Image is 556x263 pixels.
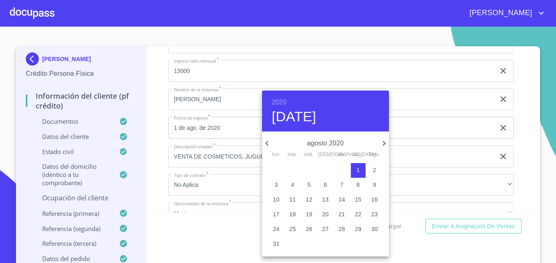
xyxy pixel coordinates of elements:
button: 27 [318,222,333,237]
button: [DATE] [272,108,316,125]
p: 22 [355,210,362,218]
button: 19 [302,207,316,222]
p: 28 [339,225,345,233]
button: 18 [285,207,300,222]
p: 12 [306,195,312,204]
button: 2020 [272,97,287,108]
p: 3 [275,181,278,189]
p: 7 [340,181,344,189]
button: 9 [367,178,382,193]
p: 5 [307,181,311,189]
p: 27 [322,225,329,233]
button: 21 [335,207,349,222]
button: 12 [302,193,316,207]
button: 5 [302,178,316,193]
p: 11 [289,195,296,204]
p: 6 [324,181,327,189]
button: 16 [367,193,382,207]
button: 2 [367,163,382,178]
button: 17 [269,207,284,222]
p: 18 [289,210,296,218]
p: 21 [339,210,345,218]
p: 17 [273,210,280,218]
p: 10 [273,195,280,204]
button: 25 [285,222,300,237]
p: 25 [289,225,296,233]
button: 1 [351,163,366,178]
button: 31 [269,237,284,252]
p: 4 [291,181,294,189]
p: 13 [322,195,329,204]
p: 20 [322,210,329,218]
p: 9 [373,181,376,189]
span: lun. [269,151,284,159]
button: 13 [318,193,333,207]
button: 14 [335,193,349,207]
p: 8 [357,181,360,189]
button: 20 [318,207,333,222]
p: agosto 2020 [272,138,379,148]
button: 11 [285,193,300,207]
button: 15 [351,193,366,207]
button: 7 [335,178,349,193]
p: 2 [373,166,376,174]
button: 3 [269,178,284,193]
button: 30 [367,222,382,237]
p: 26 [306,225,312,233]
p: 23 [371,210,378,218]
button: 8 [351,178,366,193]
p: 16 [371,195,378,204]
button: 4 [285,178,300,193]
span: mié. [302,151,316,159]
button: 24 [269,222,284,237]
button: 6 [318,178,333,193]
p: 1 [357,166,360,174]
span: sáb. [351,151,366,159]
p: 14 [339,195,345,204]
span: mar. [285,151,300,159]
p: 15 [355,195,362,204]
button: 28 [335,222,349,237]
p: 31 [273,240,280,248]
span: dom. [367,151,382,159]
button: 23 [367,207,382,222]
p: 29 [355,225,362,233]
button: 10 [269,193,284,207]
button: 29 [351,222,366,237]
button: 26 [302,222,316,237]
p: 24 [273,225,280,233]
p: 19 [306,210,312,218]
button: 22 [351,207,366,222]
span: [DEMOGRAPHIC_DATA]. [318,151,333,159]
span: vie. [335,151,349,159]
p: 30 [371,225,378,233]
